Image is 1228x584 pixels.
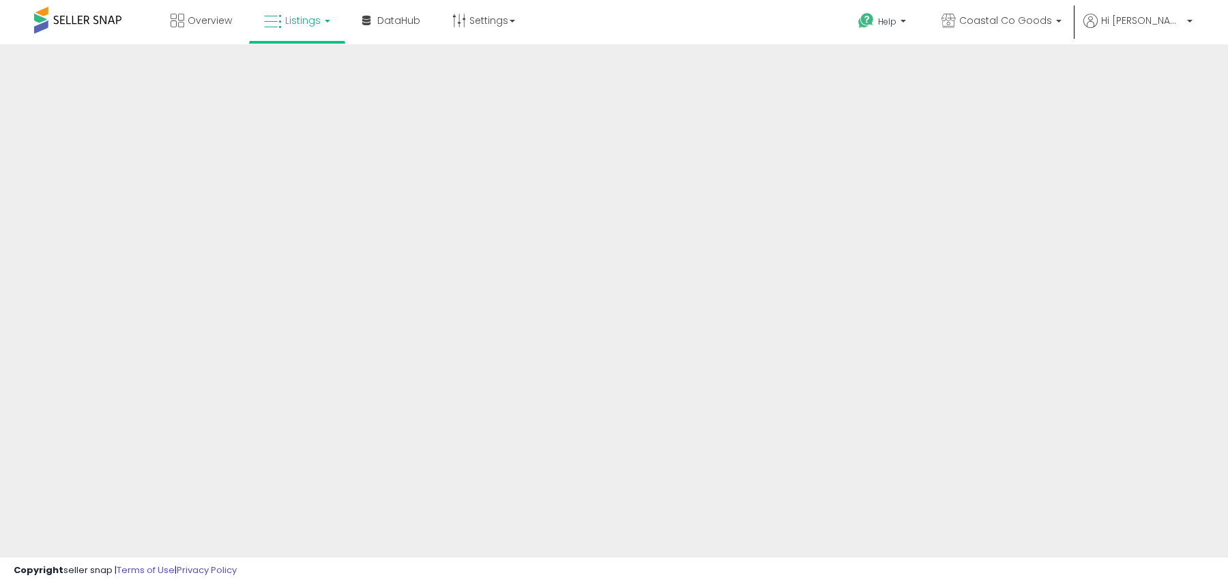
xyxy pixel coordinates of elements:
span: Hi [PERSON_NAME] [1101,14,1183,27]
strong: Copyright [14,564,63,576]
a: Help [847,2,920,44]
a: Privacy Policy [177,564,237,576]
span: Help [878,16,896,27]
div: seller snap | | [14,564,237,577]
span: Listings [285,14,321,27]
span: Coastal Co Goods [959,14,1052,27]
span: Overview [188,14,232,27]
a: Terms of Use [117,564,175,576]
a: Hi [PERSON_NAME] [1083,14,1193,44]
i: Get Help [858,12,875,29]
span: DataHub [377,14,420,27]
